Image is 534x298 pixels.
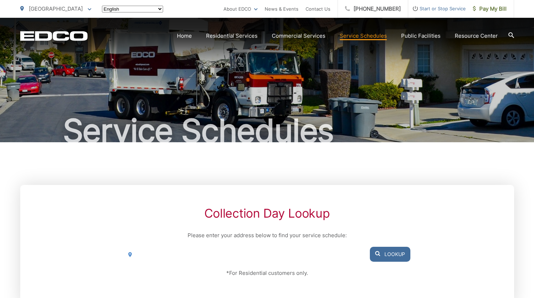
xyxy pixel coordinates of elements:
[340,32,387,40] a: Service Schedules
[124,206,410,220] h2: Collection Day Lookup
[223,5,258,13] a: About EDCO
[20,31,88,41] a: EDCD logo. Return to the homepage.
[20,113,514,149] h1: Service Schedules
[473,5,507,13] span: Pay My Bill
[455,32,498,40] a: Resource Center
[265,5,298,13] a: News & Events
[272,32,325,40] a: Commercial Services
[370,247,410,262] button: Lookup
[306,5,330,13] a: Contact Us
[124,269,410,277] p: *For Residential customers only.
[177,32,192,40] a: Home
[124,231,410,240] p: Please enter your address below to find your service schedule:
[29,5,83,12] span: [GEOGRAPHIC_DATA]
[102,6,163,12] select: Select a language
[401,32,441,40] a: Public Facilities
[206,32,258,40] a: Residential Services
